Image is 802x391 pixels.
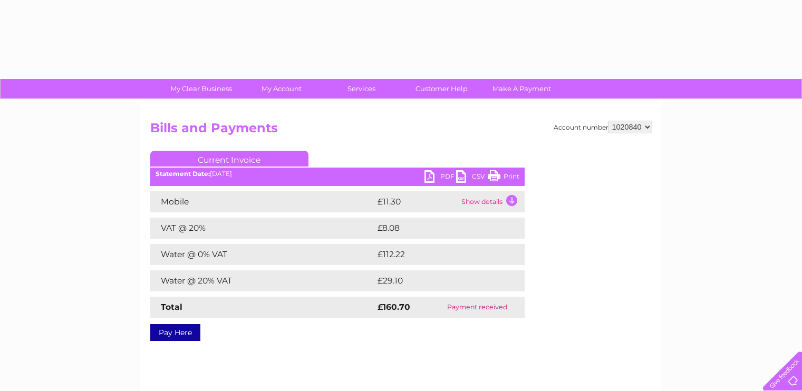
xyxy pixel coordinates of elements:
[375,191,459,212] td: £11.30
[459,191,525,212] td: Show details
[156,170,210,178] b: Statement Date:
[378,302,410,312] strong: £160.70
[478,79,565,99] a: Make A Payment
[158,79,245,99] a: My Clear Business
[150,324,200,341] a: Pay Here
[161,302,182,312] strong: Total
[238,79,325,99] a: My Account
[150,151,308,167] a: Current Invoice
[150,218,375,239] td: VAT @ 20%
[150,270,375,291] td: Water @ 20% VAT
[375,218,500,239] td: £8.08
[430,297,525,318] td: Payment received
[375,270,503,291] td: £29.10
[488,170,519,185] a: Print
[398,79,485,99] a: Customer Help
[554,121,652,133] div: Account number
[150,170,525,178] div: [DATE]
[150,191,375,212] td: Mobile
[456,170,488,185] a: CSV
[375,244,504,265] td: £112.22
[318,79,405,99] a: Services
[150,244,375,265] td: Water @ 0% VAT
[424,170,456,185] a: PDF
[150,121,652,141] h2: Bills and Payments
